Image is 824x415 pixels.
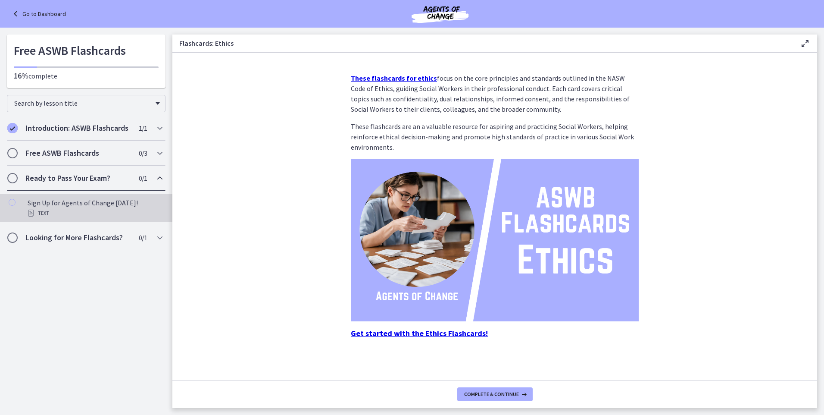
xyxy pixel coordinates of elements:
span: 0 / 3 [139,148,147,158]
a: Get started with the Ethics Flashcards! [351,329,488,338]
a: Go to Dashboard [10,9,66,19]
h2: Ready to Pass Your Exam? [25,173,131,183]
span: 1 / 1 [139,123,147,133]
span: Search by lesson title [14,99,151,107]
h2: Free ASWB Flashcards [25,148,131,158]
h2: Looking for More Flashcards? [25,233,131,243]
p: complete [14,71,159,81]
span: 0 / 1 [139,233,147,243]
span: 16% [14,71,28,81]
div: Text [28,208,162,218]
p: These flashcards are an a valuable resource for aspiring and practicing Social Workers, helping r... [351,121,639,152]
div: Search by lesson title [7,95,165,112]
h1: Free ASWB Flashcards [14,41,159,60]
h3: Flashcards: Ethics [179,38,786,48]
button: Complete & continue [457,387,533,401]
h2: Introduction: ASWB Flashcards [25,123,131,133]
img: ASWB_Flashcards_Ethics.png [351,159,639,321]
span: Complete & continue [464,391,519,398]
i: Completed [7,123,18,133]
span: 0 / 1 [139,173,147,183]
a: These flashcards for ethics [351,74,437,82]
img: Agents of Change [388,3,492,24]
strong: Get started with the Ethics Flashcards! [351,328,488,338]
p: focus on the core principles and standards outlined in the NASW Code of Ethics, guiding Social Wo... [351,73,639,114]
div: Sign Up for Agents of Change [DATE]! [28,198,162,218]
